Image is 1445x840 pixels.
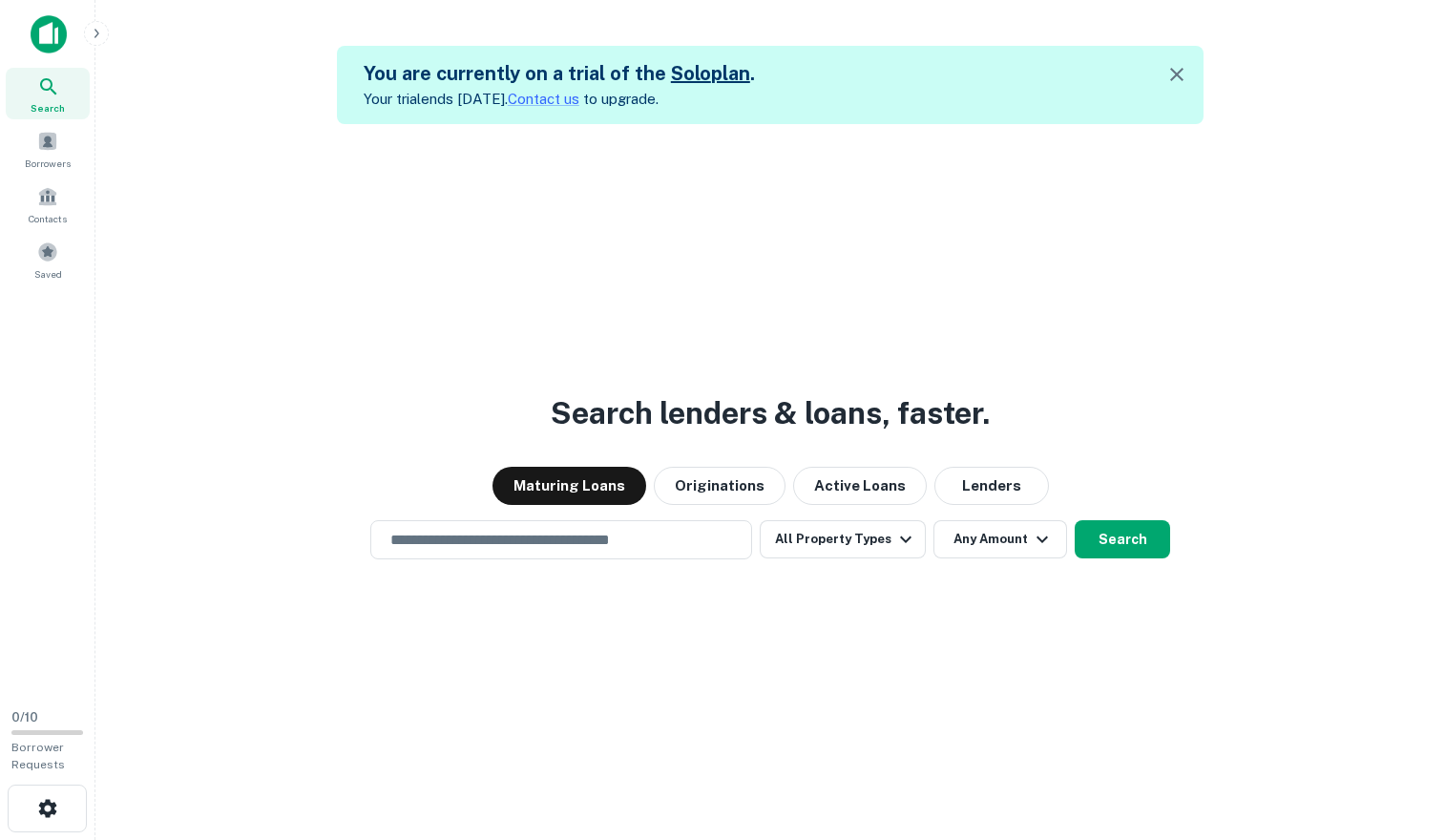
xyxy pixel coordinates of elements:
[364,59,755,88] h5: You are currently on a trial of the .
[31,100,65,115] span: Search
[1350,687,1445,779] iframe: Chat Widget
[31,15,67,53] img: capitalize-icon.png
[551,390,990,436] h3: Search lenders & loans, faster.
[6,68,90,119] a: Search
[1075,520,1170,558] button: Search
[508,91,579,107] a: Contact us
[11,710,38,724] span: 0 / 10
[671,62,750,85] a: Soloplan
[34,266,62,282] span: Saved
[6,123,90,175] a: Borrowers
[364,88,755,111] p: Your trial ends [DATE]. to upgrade.
[793,467,927,505] button: Active Loans
[654,467,785,505] button: Originations
[760,520,926,558] button: All Property Types
[25,156,71,171] span: Borrowers
[29,211,67,226] span: Contacts
[6,178,90,230] a: Contacts
[934,467,1049,505] button: Lenders
[933,520,1067,558] button: Any Amount
[6,234,90,285] a: Saved
[11,741,65,771] span: Borrower Requests
[492,467,646,505] button: Maturing Loans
